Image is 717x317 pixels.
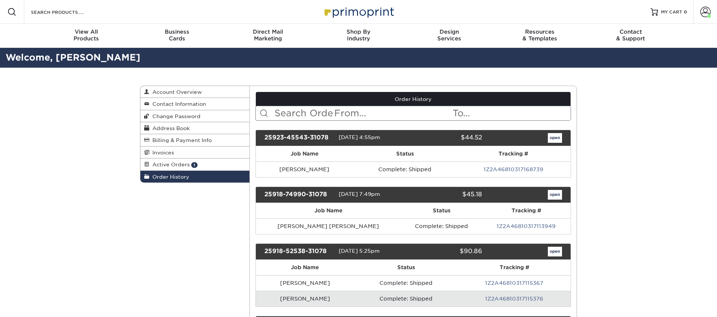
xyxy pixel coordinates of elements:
th: Status [353,146,456,161]
th: Tracking # [458,260,571,275]
span: MY CART [661,9,682,15]
a: Direct MailMarketing [223,24,313,48]
td: Complete: Shipped [401,218,482,234]
div: $90.86 [407,247,487,256]
span: Contact Information [149,101,206,107]
a: DesignServices [404,24,494,48]
a: View AllProducts [41,24,132,48]
span: Change Password [149,113,201,119]
span: Active Orders [149,161,190,167]
a: Invoices [140,147,249,158]
span: [DATE] 7:49pm [339,191,380,197]
span: Contact [585,28,676,35]
span: Direct Mail [223,28,313,35]
th: Tracking # [482,203,571,218]
td: Complete: Shipped [354,291,458,307]
input: Search Orders... [274,106,333,120]
a: Active Orders 1 [140,158,249,170]
input: SEARCH PRODUCTS..... [30,7,103,16]
span: Billing & Payment Info [149,137,212,143]
span: Resources [494,28,585,35]
th: Job Name [256,260,354,275]
a: Change Password [140,110,249,122]
input: From... [333,106,452,120]
a: Shop ByIndustry [313,24,404,48]
th: Job Name [256,146,354,161]
th: Job Name [256,203,401,218]
span: Account Overview [149,89,202,95]
span: Address Book [149,125,190,131]
th: Status [354,260,458,275]
a: Contact Information [140,98,249,110]
th: Status [401,203,482,218]
a: 1Z2A46810317115376 [485,296,543,302]
div: 25918-74990-31078 [259,190,339,200]
span: Design [404,28,494,35]
td: [PERSON_NAME] [256,275,354,291]
span: 0 [684,9,687,15]
span: Order History [149,174,189,180]
span: Invoices [149,150,174,156]
a: Address Book [140,122,249,134]
div: $44.52 [407,133,487,143]
a: 1Z2A46810317168739 [484,166,543,172]
span: 1 [191,162,198,168]
div: Products [41,28,132,42]
div: Industry [313,28,404,42]
td: Complete: Shipped [354,275,458,291]
td: [PERSON_NAME] [256,291,354,307]
a: Contact& Support [585,24,676,48]
a: 1Z2A46810317113949 [497,223,556,229]
a: BusinessCards [132,24,223,48]
div: & Templates [494,28,585,42]
div: 25923-45543-31078 [259,133,339,143]
a: open [548,133,562,143]
a: Account Overview [140,86,249,98]
div: $45.18 [407,190,487,200]
span: Business [132,28,223,35]
a: 1Z2A46810317115367 [485,280,543,286]
span: [DATE] 5:25pm [339,248,380,254]
th: Tracking # [456,146,571,161]
a: Order History [256,92,571,106]
div: & Support [585,28,676,42]
span: View All [41,28,132,35]
span: Shop By [313,28,404,35]
a: open [548,247,562,256]
div: Cards [132,28,223,42]
div: 25918-52538-31078 [259,247,339,256]
a: Billing & Payment Info [140,134,249,146]
div: Services [404,28,494,42]
input: To... [452,106,571,120]
div: Marketing [223,28,313,42]
td: [PERSON_NAME] [256,161,354,177]
a: Resources& Templates [494,24,585,48]
a: Order History [140,171,249,182]
span: [DATE] 4:55pm [339,134,380,140]
img: Primoprint [321,4,396,20]
td: Complete: Shipped [353,161,456,177]
a: open [548,190,562,200]
td: [PERSON_NAME] [PERSON_NAME] [256,218,401,234]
